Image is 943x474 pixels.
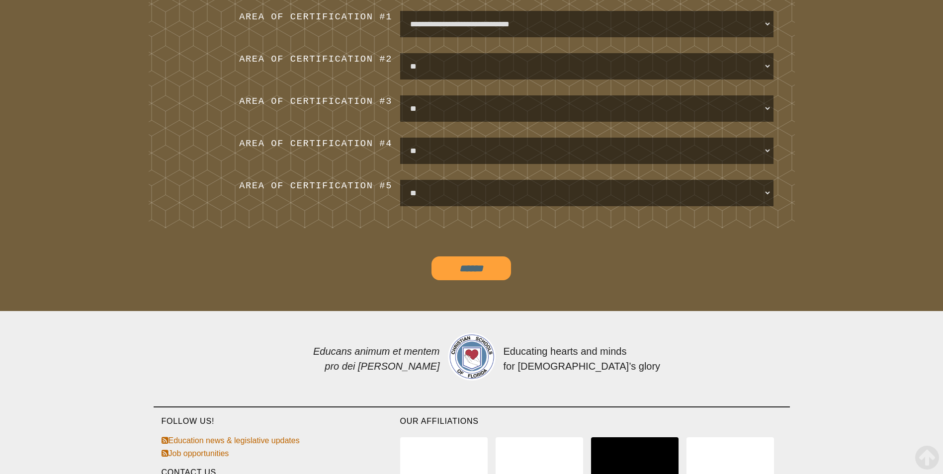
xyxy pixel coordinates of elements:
a: Education news & legislative updates [162,436,300,445]
p: Educating hearts and minds for [DEMOGRAPHIC_DATA]’s glory [500,319,667,398]
a: Job opportunities [162,449,229,458]
h3: Area of Certification #1 [233,11,392,23]
h3: Our Affiliations [400,415,790,427]
h3: Follow Us! [154,415,400,427]
h3: Area of Certification #4 [233,138,392,150]
h3: Area of Certification #5 [233,180,392,192]
h3: Area of Certification #3 [233,95,392,107]
img: csf-logo-web-colors.png [448,333,496,381]
h3: Area of Certification #2 [233,53,392,65]
p: Educans animum et mentem pro dei [PERSON_NAME] [277,319,444,398]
